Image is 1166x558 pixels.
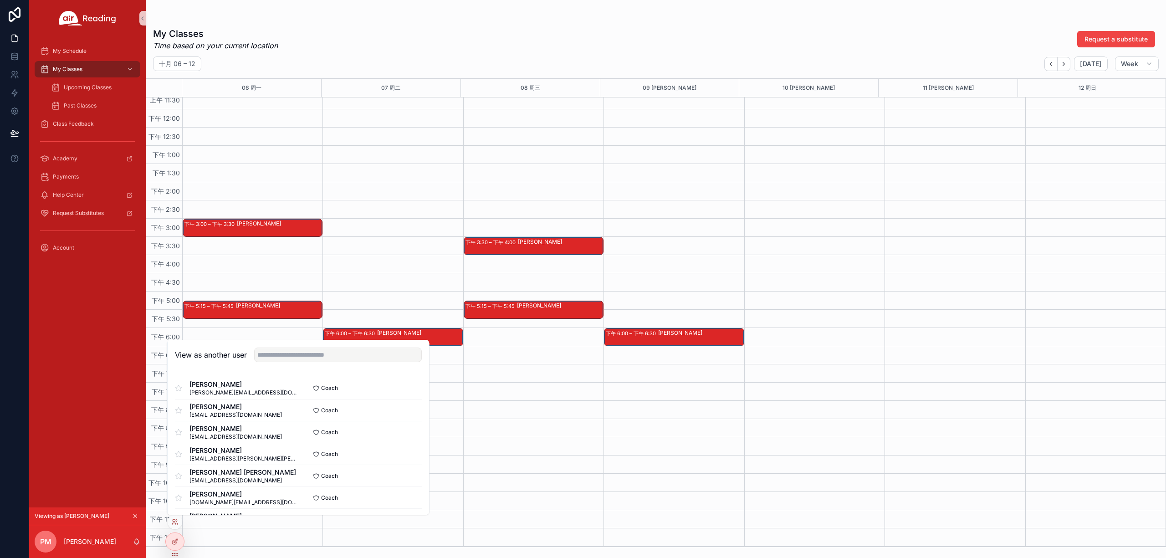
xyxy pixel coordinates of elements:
span: Help Center [53,191,84,199]
a: Help Center [35,187,140,203]
span: [EMAIL_ADDRESS][DOMAIN_NAME] [189,433,282,440]
div: 下午 3:30 – 下午 4:00 [465,238,518,247]
button: 08 周三 [521,79,540,97]
a: Request Substitutes [35,205,140,221]
span: Week [1121,60,1138,68]
button: Back [1044,57,1058,71]
a: Payments [35,169,140,185]
span: 下午 2:30 [149,205,182,213]
button: 07 周二 [381,79,400,97]
span: Coach [321,494,338,502]
a: Academy [35,150,140,167]
span: [PERSON_NAME] [189,424,282,433]
span: Coach [321,450,338,458]
span: [PERSON_NAME] [189,446,298,455]
span: 下午 10:30 [146,497,182,505]
span: 下午 4:00 [149,260,182,268]
div: 10 [PERSON_NAME] [782,79,835,97]
h2: 十月 06 – 12 [159,59,195,68]
button: 12 周日 [1079,79,1096,97]
div: [PERSON_NAME] [517,302,603,309]
span: 下午 9:00 [149,442,182,450]
button: 11 [PERSON_NAME] [923,79,974,97]
div: 下午 3:30 – 下午 4:00[PERSON_NAME] [464,237,603,255]
div: 下午 3:00 – 下午 3:30[PERSON_NAME] [183,219,322,236]
button: Week [1115,56,1159,71]
div: 下午 3:00 – 下午 3:30 [184,220,237,229]
a: Class Feedback [35,116,140,132]
span: PM [40,536,51,547]
div: 下午 5:15 – 下午 5:45 [184,302,236,311]
div: [PERSON_NAME] [658,329,743,337]
span: [DOMAIN_NAME][EMAIL_ADDRESS][DOMAIN_NAME] [189,499,298,506]
div: 下午 5:15 – 下午 5:45[PERSON_NAME] [464,301,603,318]
span: Coach [321,472,338,480]
span: Account [53,244,74,251]
span: [PERSON_NAME] [PERSON_NAME] [189,468,296,477]
span: [PERSON_NAME] [189,512,282,521]
div: scrollable content [29,36,146,268]
span: 下午 12:30 [146,133,182,140]
span: [PERSON_NAME] [189,490,298,499]
div: [PERSON_NAME] [237,220,322,227]
div: [PERSON_NAME] [377,329,462,337]
span: 下午 7:00 [149,369,182,377]
span: Class Feedback [53,120,94,128]
span: Academy [53,155,77,162]
span: Request a substitute [1084,35,1148,44]
p: [PERSON_NAME] [64,537,116,546]
button: 06 周一 [242,79,261,97]
span: 下午 10:00 [146,479,182,486]
span: [PERSON_NAME] [189,380,298,389]
span: [PERSON_NAME] [189,402,282,411]
div: 下午 6:00 – 下午 6:30 [325,329,377,338]
span: 下午 8:30 [149,424,182,432]
span: 下午 6:30 [149,351,182,359]
span: [EMAIL_ADDRESS][DOMAIN_NAME] [189,411,282,419]
span: Payments [53,173,79,180]
button: 09 [PERSON_NAME] [643,79,696,97]
div: 下午 6:00 – 下午 6:30 [606,329,658,338]
h1: My Classes [153,27,278,40]
div: [PERSON_NAME] [518,238,603,246]
a: Account [35,240,140,256]
span: 下午 11:00 [148,515,182,523]
span: Request Substitutes [53,210,104,217]
span: 下午 11:30 [148,533,182,541]
div: [PERSON_NAME] [236,302,322,309]
span: 下午 3:30 [149,242,182,250]
span: 下午 12:00 [146,114,182,122]
span: Coach [321,429,338,436]
span: 下午 8:00 [149,406,182,414]
div: 下午 5:15 – 下午 5:45 [465,302,517,311]
span: Coach [321,407,338,414]
span: [DATE] [1080,60,1101,68]
div: 下午 5:15 – 下午 5:45[PERSON_NAME] [183,301,322,318]
span: 下午 5:30 [149,315,182,323]
span: 下午 3:00 [149,224,182,231]
span: 下午 9:30 [149,461,182,468]
span: 下午 1:00 [150,151,182,159]
span: Past Classes [64,102,97,109]
a: Past Classes [46,97,140,114]
a: Upcoming Classes [46,79,140,96]
button: [DATE] [1074,56,1107,71]
span: [EMAIL_ADDRESS][DOMAIN_NAME] [189,477,296,484]
div: 下午 6:00 – 下午 6:30[PERSON_NAME] [323,328,462,346]
img: App logo [59,11,116,26]
span: My Schedule [53,47,87,55]
a: My Classes [35,61,140,77]
span: Upcoming Classes [64,84,112,91]
a: My Schedule [35,43,140,59]
h2: View as another user [175,349,247,360]
span: 下午 7:30 [149,388,182,395]
span: 下午 6:00 [149,333,182,341]
span: [PERSON_NAME][EMAIL_ADDRESS][DOMAIN_NAME] [189,389,298,396]
span: 下午 4:30 [149,278,182,286]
